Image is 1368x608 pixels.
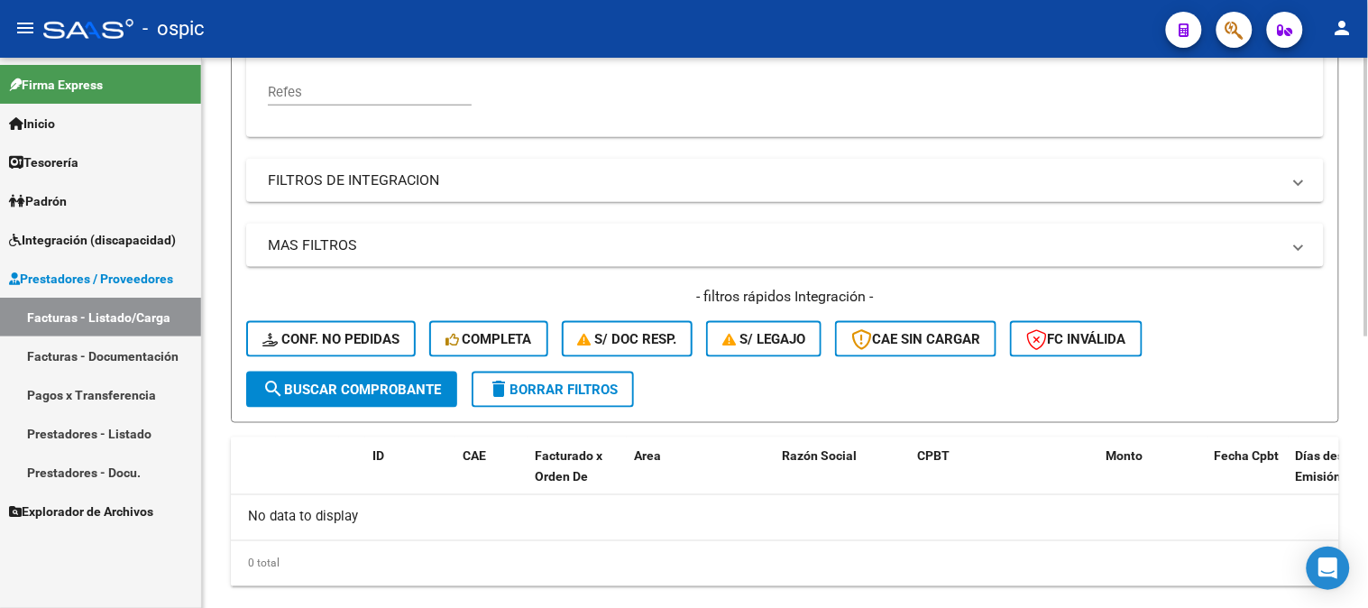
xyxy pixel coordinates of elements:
button: Conf. no pedidas [246,321,416,357]
span: Tesorería [9,152,78,172]
span: ID [372,449,384,464]
span: Explorador de Archivos [9,502,153,521]
datatable-header-cell: ID [365,438,455,517]
button: S/ Doc Resp. [562,321,693,357]
button: CAE SIN CARGAR [835,321,996,357]
div: No data to display [231,495,1339,540]
mat-expansion-panel-header: MAS FILTROS [246,224,1324,267]
datatable-header-cell: Facturado x Orden De [528,438,627,517]
span: CAE SIN CARGAR [851,331,980,347]
button: S/ legajo [706,321,822,357]
span: Razón Social [782,449,857,464]
span: - ospic [142,9,205,49]
h4: - filtros rápidos Integración - [246,287,1324,307]
button: Borrar Filtros [472,372,634,408]
span: Conf. no pedidas [262,331,399,347]
span: Borrar Filtros [488,382,618,398]
span: CAE [463,449,486,464]
mat-panel-title: FILTROS DE INTEGRACION [268,170,1281,190]
span: Prestadores / Proveedores [9,269,173,289]
button: Buscar Comprobante [246,372,457,408]
span: Integración (discapacidad) [9,230,176,250]
span: Fecha Cpbt [1215,449,1280,464]
mat-icon: menu [14,17,36,39]
datatable-header-cell: Fecha Cpbt [1207,438,1289,517]
button: FC Inválida [1010,321,1143,357]
datatable-header-cell: Area [627,438,748,517]
div: 0 total [231,541,1339,586]
span: Facturado x Orden De [535,449,602,484]
span: Buscar Comprobante [262,382,441,398]
datatable-header-cell: CPBT [910,438,1099,517]
mat-expansion-panel-header: FILTROS DE INTEGRACION [246,159,1324,202]
span: S/ legajo [722,331,805,347]
span: Completa [445,331,532,347]
span: Area [634,449,661,464]
datatable-header-cell: CAE [455,438,528,517]
span: Días desde Emisión [1296,449,1359,484]
datatable-header-cell: Monto [1099,438,1207,517]
button: Completa [429,321,548,357]
mat-panel-title: MAS FILTROS [268,235,1281,255]
span: S/ Doc Resp. [578,331,677,347]
mat-icon: delete [488,378,510,400]
span: Padrón [9,191,67,211]
span: FC Inválida [1026,331,1126,347]
span: CPBT [917,449,950,464]
span: Monto [1106,449,1143,464]
span: Inicio [9,114,55,134]
datatable-header-cell: Razón Social [775,438,910,517]
mat-icon: person [1332,17,1354,39]
span: Firma Express [9,75,103,95]
mat-icon: search [262,378,284,400]
div: Open Intercom Messenger [1307,547,1350,590]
